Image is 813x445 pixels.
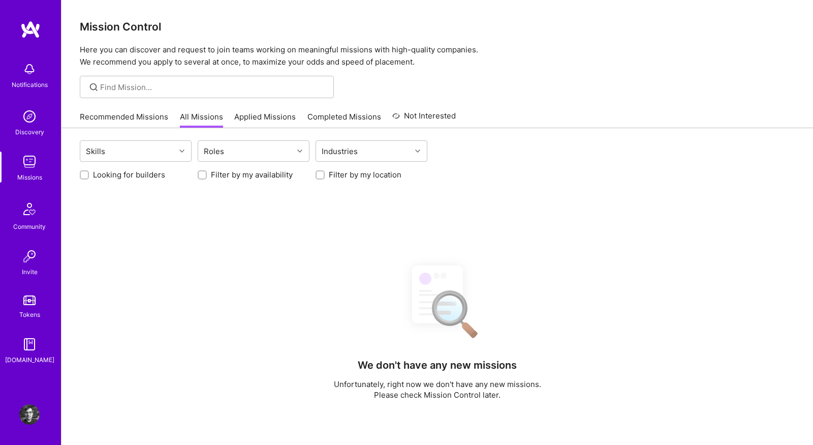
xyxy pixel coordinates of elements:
[19,334,40,354] img: guide book
[19,246,40,266] img: Invite
[19,404,40,425] img: User Avatar
[334,379,541,390] p: Unfortunately, right now we don't have any new missions.
[100,82,326,93] input: Find Mission...
[211,169,293,180] label: Filter by my availability
[80,111,168,128] a: Recommended Missions
[19,152,40,172] img: teamwork
[415,149,420,154] i: icon Chevron
[297,149,302,154] i: icon Chevron
[13,221,46,232] div: Community
[19,309,40,320] div: Tokens
[201,144,227,159] div: Roles
[12,79,48,90] div: Notifications
[334,390,541,400] p: Please check Mission Control later.
[307,111,381,128] a: Completed Missions
[19,106,40,127] img: discovery
[392,110,456,128] a: Not Interested
[19,59,40,79] img: bell
[358,359,517,371] h4: We don't have any new missions
[80,44,795,68] p: Here you can discover and request to join teams working on meaningful missions with high-quality ...
[180,111,223,128] a: All Missions
[93,169,165,180] label: Looking for builders
[17,404,42,425] a: User Avatar
[5,354,54,365] div: [DOMAIN_NAME]
[319,144,360,159] div: Industries
[88,81,100,93] i: icon SearchGrey
[17,172,42,183] div: Missions
[179,149,184,154] i: icon Chevron
[15,127,44,137] div: Discovery
[234,111,296,128] a: Applied Missions
[80,20,795,33] h3: Mission Control
[83,144,108,159] div: Skills
[22,266,38,277] div: Invite
[329,169,401,180] label: Filter by my location
[394,256,481,345] img: No Results
[20,20,41,39] img: logo
[17,197,42,221] img: Community
[23,295,36,305] img: tokens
